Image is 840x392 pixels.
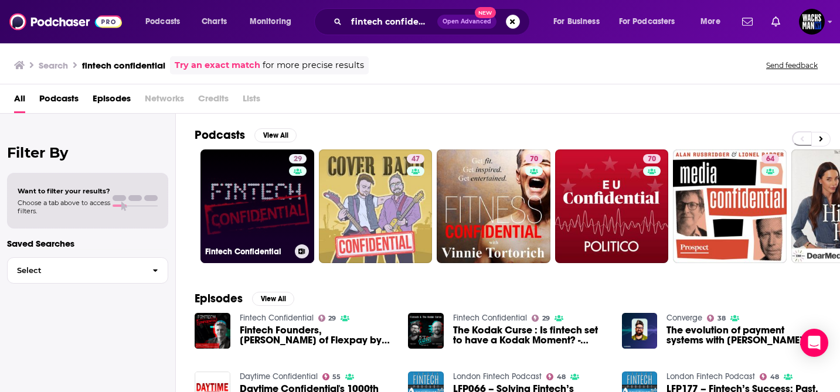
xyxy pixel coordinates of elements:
[799,9,825,35] img: User Profile
[240,371,318,381] a: Daytime Confidential
[692,12,735,31] button: open menu
[325,8,541,35] div: Search podcasts, credits, & more...
[407,154,424,163] a: 47
[14,89,25,113] a: All
[39,89,79,113] a: Podcasts
[437,15,496,29] button: Open AdvancedNew
[763,60,821,70] button: Send feedback
[328,316,336,321] span: 29
[240,313,314,323] a: Fintech Confidential
[545,12,614,31] button: open menu
[475,7,496,18] span: New
[622,313,658,349] img: The evolution of payment systems with Tedd Huff of Fintech Confidential
[240,325,395,345] span: Fintech Founders, [PERSON_NAME] of Flexpay by Fintech Confidential
[194,12,234,31] a: Charts
[243,89,260,113] span: Lists
[737,12,757,32] a: Show notifications dropdown
[195,291,294,306] a: EpisodesView All
[619,13,675,30] span: For Podcasters
[799,9,825,35] span: Logged in as WachsmanNY
[9,11,122,33] img: Podchaser - Follow, Share and Rate Podcasts
[175,59,260,72] a: Try an exact match
[555,149,669,263] a: 70
[332,374,341,380] span: 55
[240,325,395,345] a: Fintech Founders, Darryl Hicks of Flexpay by Fintech Confidential
[770,374,779,380] span: 48
[453,325,608,345] a: The Kodak Curse : Is fintech set to have a Kodak Moment? - Fintech Confidential Uncut
[553,13,600,30] span: For Business
[648,154,656,165] span: 70
[760,373,779,380] a: 48
[8,267,143,274] span: Select
[453,313,527,323] a: Fintech Confidential
[611,12,692,31] button: open menu
[546,373,566,380] a: 48
[532,315,550,322] a: 29
[666,325,821,345] span: The evolution of payment systems with [PERSON_NAME] of Fintech Confidential
[717,316,726,321] span: 38
[93,89,131,113] a: Episodes
[202,13,227,30] span: Charts
[643,154,661,163] a: 70
[408,313,444,349] img: The Kodak Curse : Is fintech set to have a Kodak Moment? - Fintech Confidential Uncut
[666,371,755,381] a: London Fintech Podcast
[666,325,821,345] a: The evolution of payment systems with Tedd Huff of Fintech Confidential
[82,60,165,71] h3: fintech confidential
[205,247,290,257] h3: Fintech Confidential
[195,128,297,142] a: PodcastsView All
[195,313,230,349] img: Fintech Founders, Darryl Hicks of Flexpay by Fintech Confidential
[7,144,168,161] h2: Filter By
[252,292,294,306] button: View All
[443,19,491,25] span: Open Advanced
[412,154,420,165] span: 47
[7,238,168,249] p: Saved Searches
[198,89,229,113] span: Credits
[766,154,774,165] span: 64
[242,12,307,31] button: open menu
[318,315,336,322] a: 29
[557,374,566,380] span: 48
[39,60,68,71] h3: Search
[250,13,291,30] span: Monitoring
[145,89,184,113] span: Networks
[195,128,245,142] h2: Podcasts
[799,9,825,35] button: Show profile menu
[525,154,543,163] a: 70
[319,149,433,263] a: 47
[437,149,550,263] a: 70
[145,13,180,30] span: Podcasts
[18,187,110,195] span: Want to filter your results?
[7,257,168,284] button: Select
[530,154,538,165] span: 70
[294,154,302,165] span: 29
[200,149,314,263] a: 29Fintech Confidential
[263,59,364,72] span: for more precise results
[289,154,307,163] a: 29
[195,291,243,306] h2: Episodes
[707,315,726,322] a: 38
[700,13,720,30] span: More
[761,154,779,163] a: 64
[137,12,195,31] button: open menu
[453,371,542,381] a: London Fintech Podcast
[673,149,787,263] a: 64
[800,329,828,357] div: Open Intercom Messenger
[666,313,702,323] a: Converge
[542,316,550,321] span: 29
[346,12,437,31] input: Search podcasts, credits, & more...
[254,128,297,142] button: View All
[322,373,341,380] a: 55
[767,12,785,32] a: Show notifications dropdown
[18,199,110,215] span: Choose a tab above to access filters.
